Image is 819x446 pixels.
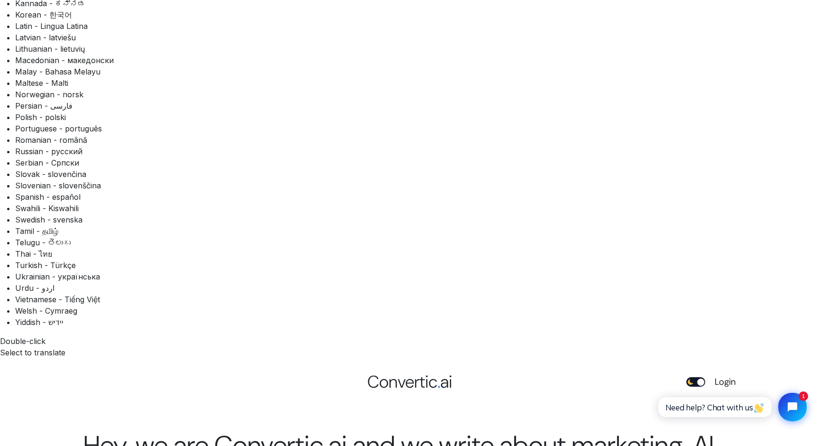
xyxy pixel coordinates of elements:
a: Russian - русский [15,146,819,157]
a: Macedonian - македонски [15,55,819,66]
a: Slovenian - slovenščina [15,180,819,191]
a: Urdu - ‎‫اردو‬‎ [15,282,819,294]
a: Spanish - español [15,191,819,203]
a: Login [715,375,736,389]
a: Korean - 한국어 [15,9,819,20]
a: Latin - Lingua Latina [15,20,819,32]
a: Polish - polski [15,111,819,123]
iframe: Tidio Chat [650,385,815,429]
a: Swedish - svenska [15,214,819,225]
a: Persian - ‎‫فارسی‬‎ [15,100,819,111]
a: Slovak - slovenčina [15,168,819,180]
img: moon [687,379,694,385]
a: Welsh - Cymraeg [15,305,819,316]
span: . [437,371,440,393]
a: Yiddish - יידיש [15,316,819,328]
a: Ukrainian - українська [15,271,819,282]
a: Latvian - latviešu [15,32,819,43]
a: Romanian - română [15,134,819,146]
a: Portuguese - português [15,123,819,134]
a: Malay - Bahasa Melayu [15,66,819,77]
a: Vietnamese - Tiếng Việt [15,294,819,305]
a: Swahili - Kiswahili [15,203,819,214]
a: Telugu - తెలుగు [15,237,819,248]
a: Maltese - Malti [15,77,819,89]
a: Tamil - தமிழ் [15,225,819,237]
a: Lithuanian - lietuvių [15,43,819,55]
a: Turkish - Türkçe [15,260,819,271]
a: Serbian - Српски [15,157,819,168]
a: Convertic.ai [301,369,519,395]
a: Thai - ไทย [15,248,819,260]
a: Norwegian - norsk [15,89,819,100]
